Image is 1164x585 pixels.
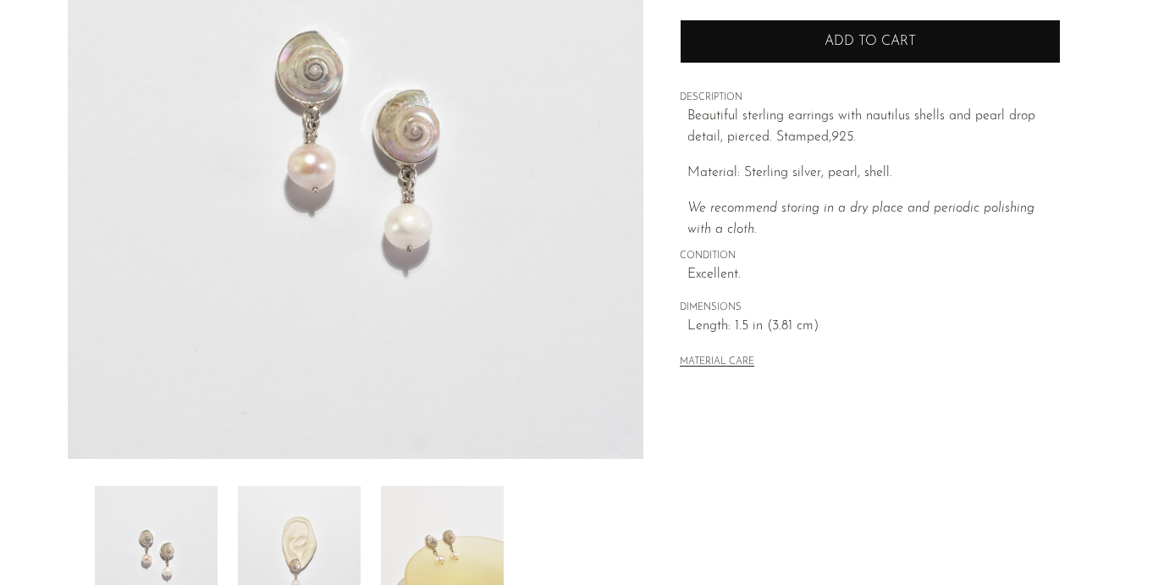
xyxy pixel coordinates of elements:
em: 925. [831,130,856,144]
span: Add to cart [825,34,916,50]
span: DESCRIPTION [680,91,1061,106]
i: We recommend storing in a dry place and periodic polishing with a cloth. [687,201,1034,237]
span: CONDITION [680,249,1061,264]
p: Material: Sterling silver, pearl, shell. [687,163,1061,185]
p: Beautiful sterling earrings with nautilus shells and pearl drop detail, pierced. Stamped, [687,106,1061,149]
span: DIMENSIONS [680,301,1061,316]
span: Length: 1.5 in (3.81 cm) [687,316,1061,338]
button: Add to cart [680,19,1061,63]
button: MATERIAL CARE [680,356,754,369]
span: Excellent. [687,264,1061,286]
